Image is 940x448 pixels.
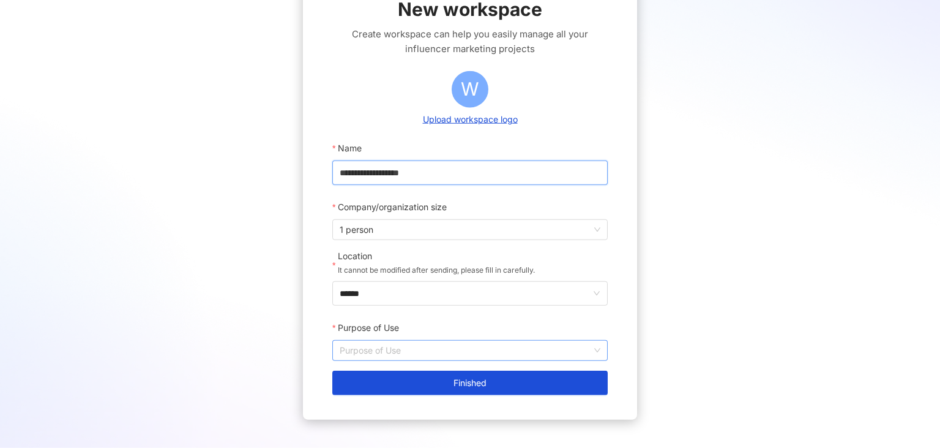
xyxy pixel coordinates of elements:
[332,316,408,340] label: Purpose of Use
[338,264,535,276] p: It cannot be modified after sending, please fill in carefully.
[338,250,535,262] div: Location
[419,113,521,126] button: Upload workspace logo
[332,27,608,56] span: Create workspace can help you easily manage all your influencer marketing projects
[453,378,487,388] span: Finished
[332,195,455,219] label: Company/organization size
[332,161,608,185] input: Name
[332,371,608,395] button: Finished
[332,136,370,161] label: Name
[340,220,600,240] span: 1 person
[593,290,600,297] span: down
[461,75,479,104] span: W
